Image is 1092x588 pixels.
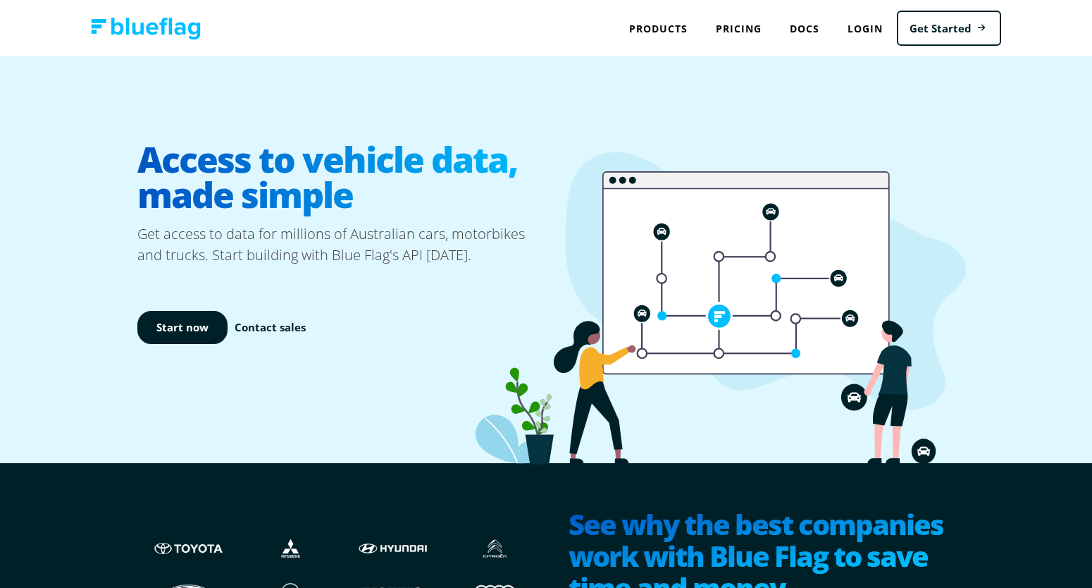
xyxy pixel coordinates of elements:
a: Pricing [702,14,776,43]
a: Docs [776,14,833,43]
a: Start now [137,311,228,344]
h1: Access to vehicle data, made simple [137,130,546,223]
a: Login to Blue Flag application [833,14,897,43]
img: Mistubishi logo [254,535,328,562]
p: Get access to data for millions of Australian cars, motorbikes and trucks. Start building with Bl... [137,223,546,266]
img: Blue Flag logo [91,18,201,39]
img: Hyundai logo [356,535,430,562]
a: Get Started [897,11,1001,47]
img: Citroen logo [458,535,532,562]
div: Products [615,14,702,43]
img: Toyota logo [151,535,225,562]
a: Contact sales [235,319,306,336]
